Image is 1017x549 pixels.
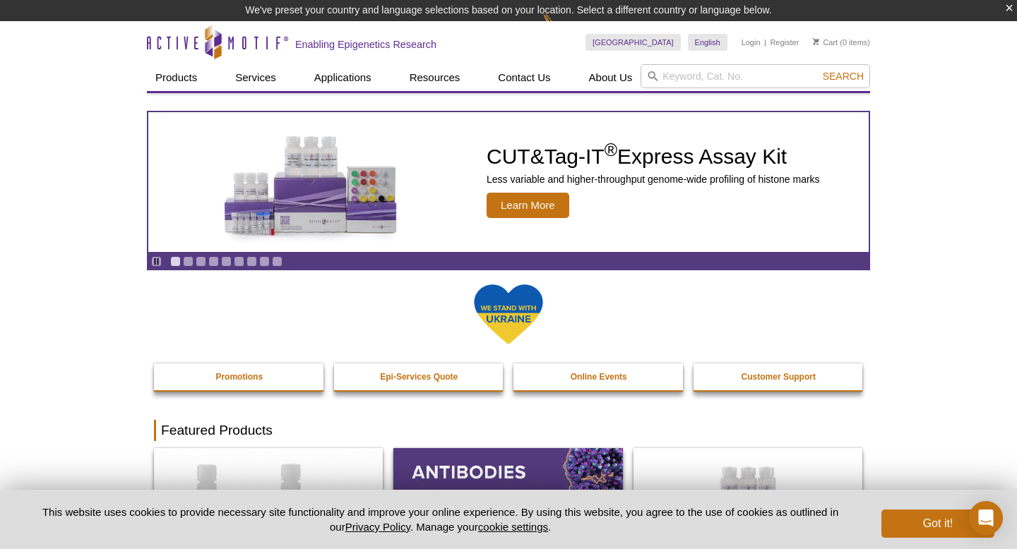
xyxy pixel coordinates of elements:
[215,372,263,382] strong: Promotions
[148,112,869,252] article: CUT&Tag-IT Express Assay Kit
[194,104,427,260] img: CUT&Tag-IT Express Assay Kit
[487,173,820,186] p: Less variable and higher-throughput genome-wide profiling of histone marks
[345,521,410,533] a: Privacy Policy
[489,64,559,91] a: Contact Us
[401,64,469,91] a: Resources
[571,372,627,382] strong: Online Events
[478,521,548,533] button: cookie settings
[170,256,181,267] a: Go to slide 1
[881,509,994,538] button: Got it!
[246,256,257,267] a: Go to slide 7
[151,256,162,267] a: Toggle autoplay
[334,363,505,390] a: Epi-Services Quote
[585,34,681,51] a: [GEOGRAPHIC_DATA]
[23,505,858,534] p: This website uses cookies to provide necessary site functionality and improve your online experie...
[770,37,799,47] a: Register
[581,64,641,91] a: About Us
[380,372,458,382] strong: Epi-Services Quote
[154,420,863,441] h2: Featured Products
[688,34,727,51] a: English
[742,37,761,47] a: Login
[969,501,1003,535] div: Open Intercom Messenger
[605,140,617,159] sup: ®
[813,37,838,47] a: Cart
[487,146,820,167] h2: CUT&Tag-IT Express Assay Kit
[272,256,282,267] a: Go to slide 9
[259,256,270,267] a: Go to slide 8
[742,372,816,382] strong: Customer Support
[819,70,868,83] button: Search
[813,34,870,51] li: (0 items)
[227,64,285,91] a: Services
[513,363,684,390] a: Online Events
[196,256,206,267] a: Go to slide 3
[221,256,232,267] a: Go to slide 5
[473,283,544,346] img: We Stand With Ukraine
[641,64,870,88] input: Keyword, Cat. No.
[487,193,569,218] span: Learn More
[148,112,869,252] a: CUT&Tag-IT Express Assay Kit CUT&Tag-IT®Express Assay Kit Less variable and higher-throughput gen...
[764,34,766,51] li: |
[542,11,580,44] img: Change Here
[306,64,380,91] a: Applications
[183,256,194,267] a: Go to slide 2
[295,38,436,51] h2: Enabling Epigenetics Research
[154,363,325,390] a: Promotions
[208,256,219,267] a: Go to slide 4
[234,256,244,267] a: Go to slide 6
[147,64,206,91] a: Products
[694,363,864,390] a: Customer Support
[823,71,864,82] span: Search
[813,38,819,45] img: Your Cart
